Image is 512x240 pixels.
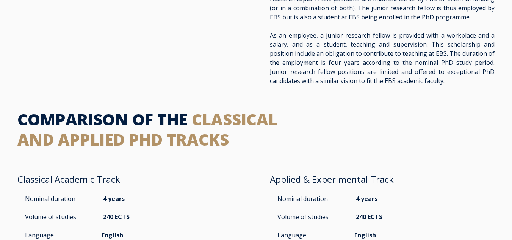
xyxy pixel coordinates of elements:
[354,231,376,239] span: English
[17,173,120,185] a: Classical Academic Track
[270,173,394,185] a: Applied & Experimental Track
[25,212,81,221] p: Volume of studies
[102,231,123,239] span: English
[270,31,495,85] p: As an employee, a junior research fellow is provided with a workplace and a salary, and as a stud...
[25,231,81,240] p: Language
[25,194,81,203] p: Nominal duration
[103,213,130,221] span: 240 ECTS
[103,195,125,203] span: 4 years
[17,108,277,150] span: CLASSICAL AND APPLIED PHD TRACKS
[277,212,334,221] p: Volume of studies
[356,213,382,221] span: 240 ECTS
[277,194,334,203] p: Nominal duration
[356,195,377,203] span: 4 years
[17,110,495,149] h2: COMPARISON OF THE
[277,231,334,240] p: Language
